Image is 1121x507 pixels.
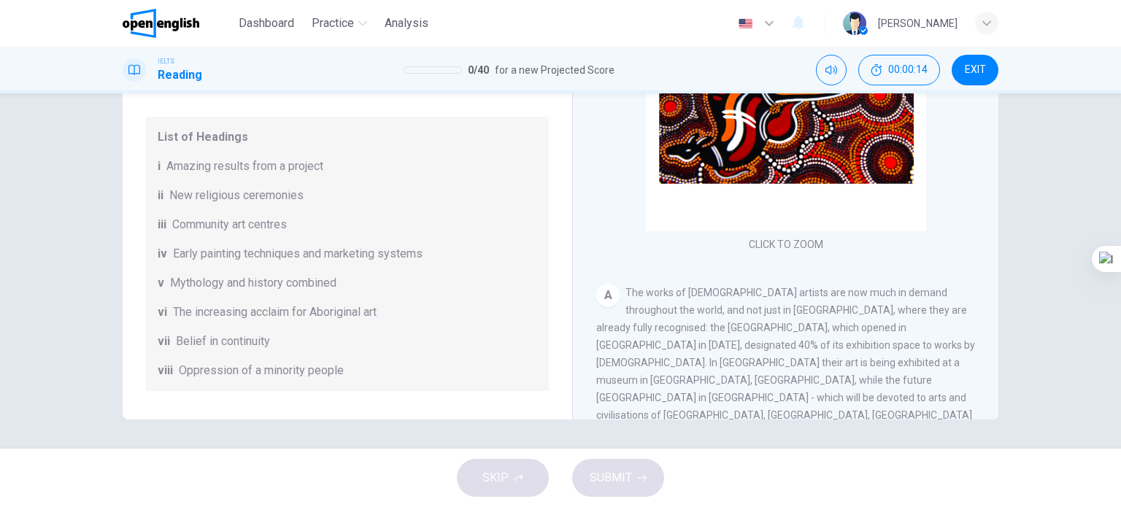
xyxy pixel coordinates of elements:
span: viii [158,362,173,379]
span: 00:00:14 [888,64,928,76]
span: Oppression of a minority people [179,362,344,379]
span: The increasing acclaim for Aboriginal art [173,303,377,321]
button: Practice [306,10,373,36]
img: Profile picture [843,12,866,35]
button: Dashboard [233,10,300,36]
a: OpenEnglish logo [123,9,233,38]
span: Analysis [385,15,428,32]
span: ii [158,187,163,204]
span: New religious ceremonies [169,187,304,204]
span: Mythology and history combined [170,274,336,292]
h1: Reading [158,66,202,84]
button: Analysis [379,10,434,36]
span: Early painting techniques and marketing systems [173,245,423,263]
div: A [596,284,620,307]
button: 00:00:14 [858,55,940,85]
img: OpenEnglish logo [123,9,199,38]
span: v [158,274,164,292]
span: List of Headings [158,128,537,146]
span: Dashboard [239,15,294,32]
span: iv [158,245,167,263]
span: The works of [DEMOGRAPHIC_DATA] artists are now much in demand throughout the world, and not just... [596,287,975,456]
span: Belief in continuity [176,333,270,350]
span: Amazing results from a project [166,158,323,175]
span: vii [158,333,170,350]
span: Practice [312,15,354,32]
span: IELTS [158,56,174,66]
span: for a new Projected Score [495,61,615,79]
div: [PERSON_NAME] [878,15,958,32]
div: Mute [816,55,847,85]
span: EXIT [965,64,986,76]
span: Community art centres [172,216,287,233]
span: 0 / 40 [468,61,489,79]
div: Hide [858,55,940,85]
span: i [158,158,161,175]
span: iii [158,216,166,233]
img: en [736,18,755,29]
span: vi [158,303,167,321]
button: EXIT [952,55,998,85]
